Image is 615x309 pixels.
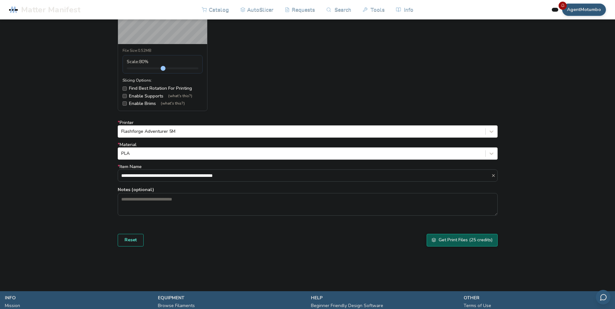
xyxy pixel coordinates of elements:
[118,170,491,181] input: *Item Name
[123,78,203,83] div: Slicing Options:
[123,86,127,91] input: Find Best Rotation For Printing
[311,294,457,301] p: help
[123,94,203,99] label: Enable Supports
[127,59,148,64] span: Scale: 80 %
[562,4,606,16] button: AgentMotumbo
[427,234,498,246] button: Get Print Files (25 credits)
[123,94,127,98] input: Enable Supports(what's this?)
[118,120,498,138] label: Printer
[118,193,497,215] textarea: Notes (optional)
[491,173,497,178] button: *Item Name
[123,101,203,106] label: Enable Brims
[118,142,498,160] label: Material
[118,164,498,182] label: Item Name
[464,294,610,301] p: other
[168,94,192,98] span: (what's this?)
[118,186,498,193] p: Notes (optional)
[123,101,127,106] input: Enable Brims(what's this?)
[5,294,151,301] p: info
[123,49,203,53] div: File Size: 0.52MB
[161,101,185,106] span: (what's this?)
[158,294,304,301] p: equipment
[21,5,80,14] span: Matter Manifest
[596,290,610,304] button: Send feedback via email
[118,234,144,246] button: Reset
[123,86,203,91] label: Find Best Rotation For Printing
